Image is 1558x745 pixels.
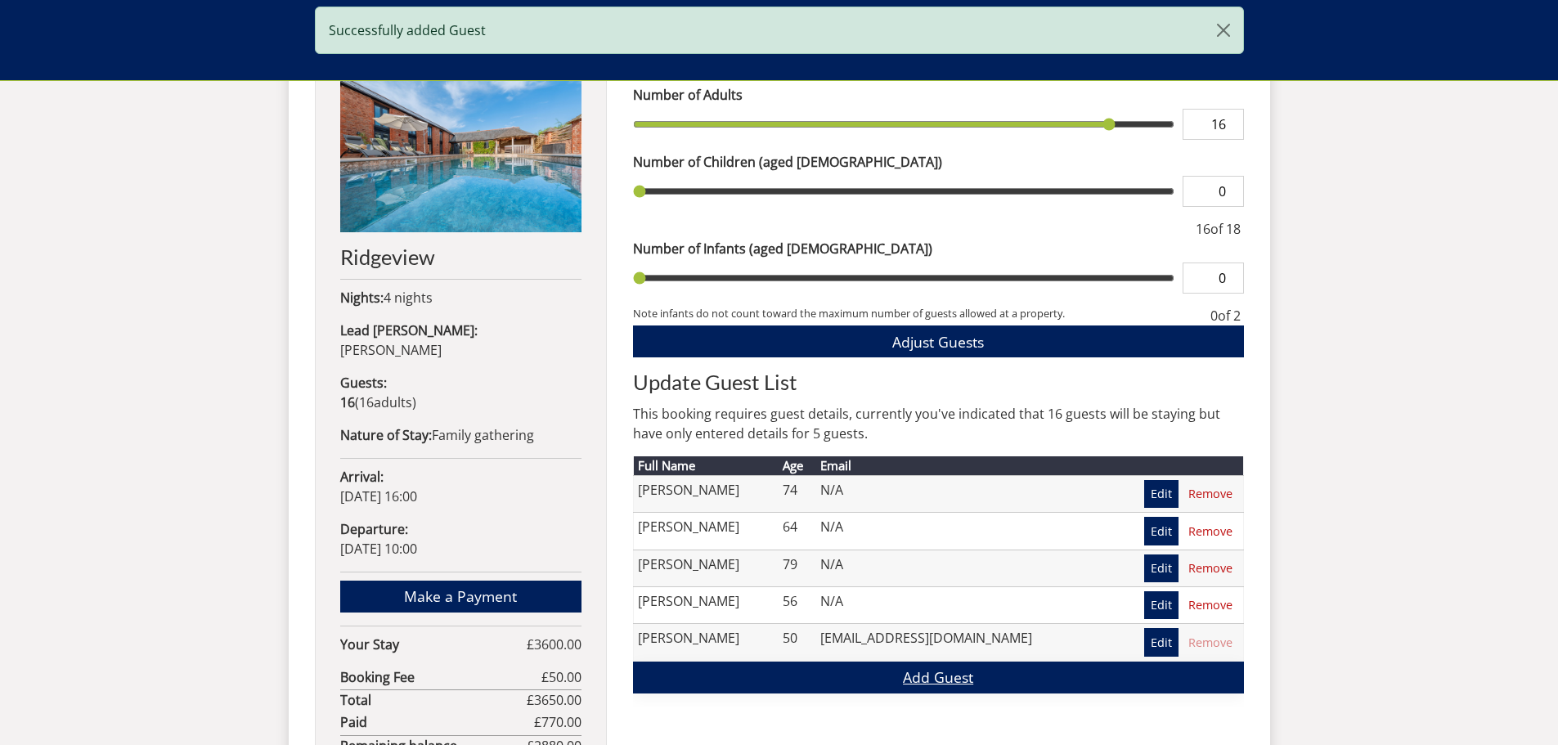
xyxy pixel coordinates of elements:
[534,635,581,653] span: 3600.00
[779,456,816,475] th: Age
[779,513,816,550] td: 64
[359,393,412,411] span: adult
[816,456,1107,475] th: Email
[340,393,355,411] strong: 16
[1182,628,1239,656] a: Remove
[534,691,581,709] span: 3650.00
[340,245,581,268] h2: Ridgeview
[315,7,1244,54] div: Successfully added Guest
[633,370,1244,393] h2: Update Guest List
[1196,220,1210,238] span: 16
[633,306,1207,325] small: Note infants do not count toward the maximum number of guests allowed at a property.
[340,77,581,232] img: An image of 'Ridgeview'
[340,288,581,307] p: 4 nights
[816,586,1107,623] td: N/A
[340,667,541,687] strong: Booking Fee
[633,513,779,550] td: [PERSON_NAME]
[340,425,581,445] p: Family gathering
[340,468,384,486] strong: Arrival:
[633,662,1244,693] a: Add Guest
[816,513,1107,550] td: N/A
[816,475,1107,512] td: N/A
[307,57,478,71] iframe: Customer reviews powered by Trustpilot
[340,712,534,732] strong: Paid
[892,332,984,352] span: Adjust Guests
[340,393,416,411] span: ( )
[340,467,581,506] p: [DATE] 16:00
[633,550,779,586] td: [PERSON_NAME]
[1144,628,1179,656] a: Edit
[1144,554,1179,582] a: Edit
[406,393,412,411] span: s
[633,239,1244,258] label: Number of Infants (aged [DEMOGRAPHIC_DATA])
[633,624,779,661] td: [PERSON_NAME]
[359,393,374,411] span: 16
[340,321,478,339] strong: Lead [PERSON_NAME]:
[1192,219,1244,239] div: of 18
[340,519,581,559] p: [DATE] 10:00
[816,550,1107,586] td: N/A
[1144,591,1179,619] a: Edit
[340,77,581,268] a: Ridgeview
[541,667,581,687] span: £
[1182,591,1239,619] a: Remove
[1144,480,1179,508] a: Edit
[1182,517,1239,545] a: Remove
[340,289,384,307] strong: Nights:
[340,341,442,359] span: [PERSON_NAME]
[527,690,581,710] span: £
[633,404,1244,443] p: This booking requires guest details, currently you've indicated that 16 guests will be staying bu...
[541,713,581,731] span: 770.00
[1182,554,1239,582] a: Remove
[1210,307,1218,325] span: 0
[340,426,432,444] strong: Nature of Stay:
[340,374,387,392] strong: Guests:
[1207,306,1244,325] div: of 2
[549,668,581,686] span: 50.00
[1144,517,1179,545] a: Edit
[534,712,581,732] span: £
[779,586,816,623] td: 56
[779,624,816,661] td: 50
[816,624,1107,661] td: [EMAIL_ADDRESS][DOMAIN_NAME]
[527,635,581,654] span: £
[340,635,527,654] strong: Your Stay
[340,581,581,613] a: Make a Payment
[633,85,1244,105] label: Number of Adults
[779,550,816,586] td: 79
[633,456,779,475] th: Full Name
[633,475,779,512] td: [PERSON_NAME]
[633,152,1244,172] label: Number of Children (aged [DEMOGRAPHIC_DATA])
[633,586,779,623] td: [PERSON_NAME]
[779,475,816,512] td: 74
[1182,480,1239,508] a: Remove
[633,325,1244,357] button: Adjust Guests
[340,690,527,710] strong: Total
[340,520,408,538] strong: Departure:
